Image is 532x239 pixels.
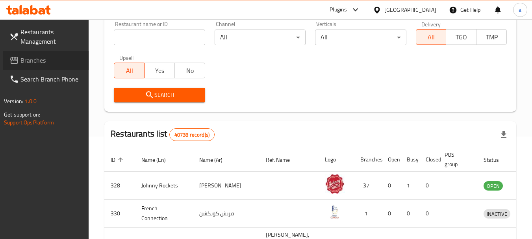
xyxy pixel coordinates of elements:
[419,172,438,200] td: 0
[3,22,89,51] a: Restaurants Management
[193,172,260,200] td: [PERSON_NAME]
[4,96,23,106] span: Version:
[494,125,513,144] div: Export file
[111,128,215,141] h2: Restaurants list
[354,172,382,200] td: 37
[119,55,134,60] label: Upsell
[354,200,382,228] td: 1
[4,109,40,120] span: Get support on:
[266,155,300,165] span: Ref. Name
[3,51,89,70] a: Branches
[319,148,354,172] th: Logo
[20,56,83,65] span: Branches
[117,65,141,76] span: All
[114,30,205,45] input: Search for restaurant name or ID..
[3,70,89,89] a: Search Branch Phone
[4,117,54,128] a: Support.OpsPlatform
[484,155,509,165] span: Status
[325,174,345,194] img: Johnny Rockets
[384,6,436,14] div: [GEOGRAPHIC_DATA]
[519,6,521,14] span: a
[400,148,419,172] th: Busy
[354,148,382,172] th: Branches
[400,200,419,228] td: 0
[174,63,205,78] button: No
[104,172,135,200] td: 328
[484,209,510,219] div: INACTIVE
[111,155,126,165] span: ID
[193,200,260,228] td: فرنش كونكشن
[445,150,468,169] span: POS group
[170,131,214,139] span: 40738 record(s)
[144,63,175,78] button: Yes
[315,30,406,45] div: All
[419,31,443,43] span: All
[169,128,215,141] div: Total records count
[416,29,447,45] button: All
[114,63,145,78] button: All
[421,21,441,27] label: Delivery
[484,181,503,191] div: OPEN
[114,88,205,102] button: Search
[382,200,400,228] td: 0
[141,155,176,165] span: Name (En)
[382,172,400,200] td: 0
[120,90,198,100] span: Search
[419,200,438,228] td: 0
[480,31,504,43] span: TMP
[104,200,135,228] td: 330
[484,209,510,219] span: INACTIVE
[476,29,507,45] button: TMP
[135,172,193,200] td: Johnny Rockets
[199,155,233,165] span: Name (Ar)
[446,29,476,45] button: TGO
[419,148,438,172] th: Closed
[20,74,83,84] span: Search Branch Phone
[382,148,400,172] th: Open
[400,172,419,200] td: 1
[215,30,306,45] div: All
[449,31,473,43] span: TGO
[178,65,202,76] span: No
[330,5,347,15] div: Plugins
[24,96,37,106] span: 1.0.0
[325,202,345,222] img: French Connection
[20,27,83,46] span: Restaurants Management
[135,200,193,228] td: French Connection
[148,65,172,76] span: Yes
[484,182,503,191] span: OPEN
